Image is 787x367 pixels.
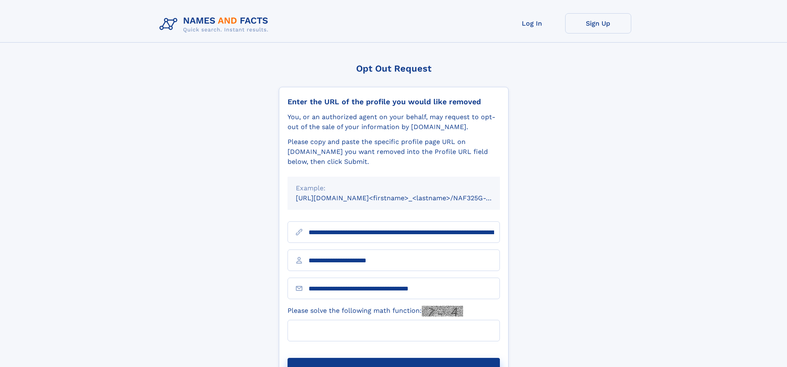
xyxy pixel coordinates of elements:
div: Example: [296,183,492,193]
a: Sign Up [565,13,631,34]
div: Please copy and paste the specific profile page URL on [DOMAIN_NAME] you want removed into the Pr... [288,137,500,167]
small: [URL][DOMAIN_NAME]<firstname>_<lastname>/NAF325G-xxxxxxxx [296,194,516,202]
div: Opt Out Request [279,63,509,74]
label: Please solve the following math function: [288,306,463,317]
div: Enter the URL of the profile you would like removed [288,97,500,106]
a: Log In [499,13,565,34]
img: Logo Names and Facts [156,13,275,36]
div: You, or an authorized agent on your behalf, may request to opt-out of the sale of your informatio... [288,112,500,132]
